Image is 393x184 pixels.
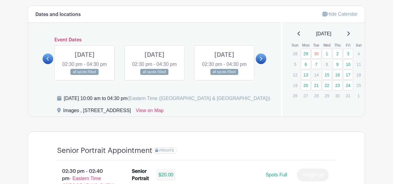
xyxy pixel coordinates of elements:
[156,169,176,181] div: $20.00
[311,80,321,90] a: 21
[311,42,322,48] th: Tue
[322,49,332,59] a: 1
[343,70,353,80] a: 17
[354,91,364,100] p: 1
[159,148,174,153] span: PRIVATE
[311,59,321,69] a: 7
[301,70,311,80] a: 13
[322,80,332,90] a: 22
[64,95,270,102] div: [DATE] 10:00 am to 04:30 pm
[301,91,311,100] p: 27
[53,37,256,43] h6: Event Dates
[290,81,300,90] p: 19
[290,70,300,79] p: 12
[354,49,364,58] p: 4
[311,70,321,79] p: 14
[266,172,287,177] span: Spots Full
[290,42,300,48] th: Sun
[35,12,81,18] h6: Dates and locations
[343,49,353,59] a: 3
[127,96,270,101] span: (Eastern Time ([GEOGRAPHIC_DATA] & [GEOGRAPHIC_DATA]))
[354,81,364,90] p: 25
[333,70,343,80] a: 16
[354,60,364,69] p: 11
[343,42,353,48] th: Fri
[354,70,364,79] p: 18
[343,80,353,90] a: 24
[63,107,131,117] div: Images , [STREET_ADDRESS]
[301,49,311,59] a: 29
[290,49,300,58] p: 28
[332,42,343,48] th: Thu
[322,70,332,80] a: 15
[322,91,332,100] p: 29
[316,30,331,37] span: [DATE]
[301,59,311,69] a: 6
[343,59,353,69] a: 10
[311,49,321,59] a: 30
[323,11,358,17] a: Hide Calendar
[333,91,343,100] p: 30
[290,91,300,100] p: 26
[322,60,332,69] p: 8
[301,80,311,90] a: 20
[333,49,343,59] a: 2
[57,146,152,155] h4: Senior Portrait Appointment
[322,42,332,48] th: Wed
[300,42,311,48] th: Mon
[290,60,300,69] p: 5
[343,91,353,100] p: 31
[136,107,164,117] a: View on Map
[353,42,364,48] th: Sat
[311,91,321,100] p: 28
[333,59,343,69] a: 9
[132,168,149,182] div: Senior Portrait
[333,80,343,90] a: 23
